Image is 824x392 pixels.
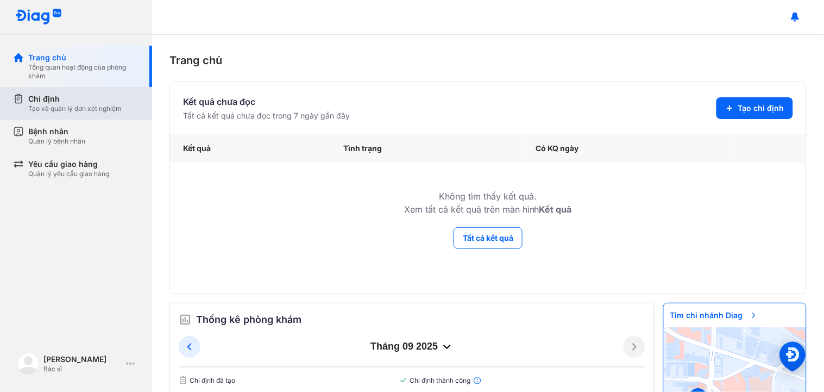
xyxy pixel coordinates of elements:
[330,134,523,163] div: Tình trạng
[179,376,399,385] span: Chỉ định đã tạo
[454,227,523,249] button: Tất cả kết quả
[664,303,765,327] span: Tìm chi nhánh Diag
[539,204,572,215] b: Kết quả
[399,376,646,385] span: Chỉ định thành công
[183,110,350,121] div: Tất cả kết quả chưa đọc trong 7 ngày gần đây
[28,159,109,170] div: Yêu cầu giao hàng
[17,353,39,375] img: logo
[196,312,301,327] span: Thống kê phòng khám
[473,376,482,385] img: info.7e716105.svg
[43,354,122,365] div: [PERSON_NAME]
[28,137,85,146] div: Quản lý bệnh nhân
[179,313,192,326] img: order.5a6da16c.svg
[399,376,408,385] img: checked-green.01cc79e0.svg
[28,52,139,63] div: Trang chủ
[716,97,793,119] button: Tạo chỉ định
[200,340,624,353] div: tháng 09 2025
[169,52,807,69] div: Trang chủ
[28,94,122,104] div: Chỉ định
[28,126,85,137] div: Bệnh nhân
[179,376,187,385] img: document.50c4cfd0.svg
[15,9,62,26] img: logo
[28,63,139,80] div: Tổng quan hoạt động của phòng khám
[28,104,122,113] div: Tạo và quản lý đơn xét nghiệm
[183,95,350,108] div: Kết quả chưa đọc
[43,365,122,374] div: Bác sĩ
[170,134,330,163] div: Kết quả
[523,134,728,163] div: Có KQ ngày
[738,103,784,114] span: Tạo chỉ định
[170,163,806,227] td: Không tìm thấy kết quả. Xem tất cả kết quả trên màn hình
[28,170,109,178] div: Quản lý yêu cầu giao hàng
